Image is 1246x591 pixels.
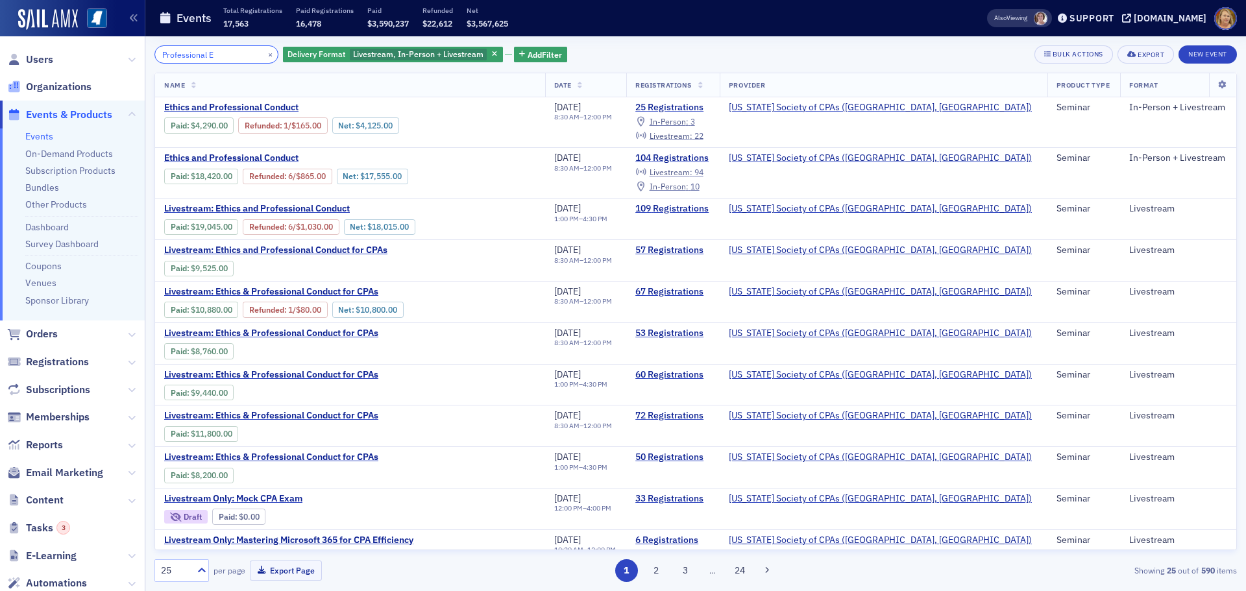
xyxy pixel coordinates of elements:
[554,163,580,173] time: 8:30 AM
[635,286,711,298] a: 67 Registrations
[296,18,321,29] span: 16,478
[1122,14,1211,23] button: [DOMAIN_NAME]
[554,256,612,265] div: –
[583,380,607,389] time: 4:30 PM
[171,305,187,315] a: Paid
[249,222,284,232] a: Refunded
[171,305,191,315] span: :
[7,80,92,94] a: Organizations
[191,222,232,232] span: $19,045.00
[171,171,191,181] span: :
[514,47,567,63] button: AddFilter
[356,121,393,130] span: $4,125.00
[1129,410,1227,422] div: Livestream
[554,297,612,306] div: –
[650,167,692,177] span: Livestream :
[729,102,1032,114] span: Mississippi Society of CPAs (Ridgeland, MS)
[635,369,711,381] a: 60 Registrations
[25,260,62,272] a: Coupons
[26,80,92,94] span: Organizations
[164,535,413,546] span: Livestream Only: Mastering Microsoft 365 for CPA Efficiency
[26,466,103,480] span: Email Marketing
[164,117,234,133] div: Paid: 28 - $429000
[7,327,58,341] a: Orders
[245,121,280,130] a: Refunded
[7,438,63,452] a: Reports
[694,167,703,177] span: 94
[25,221,69,233] a: Dashboard
[164,152,505,164] a: Ethics and Professional Conduct
[164,245,387,256] span: Livestream: Ethics and Professional Conduct for CPAs
[7,521,70,535] a: Tasks3
[11,398,249,420] textarea: Message…
[203,5,228,30] button: Home
[554,368,581,380] span: [DATE]
[554,256,580,265] time: 8:30 AM
[729,286,1032,298] span: Mississippi Society of CPAs (Ridgeland, MS)
[467,6,508,15] p: Net
[87,8,107,29] img: SailAMX
[635,410,711,422] a: 72 Registrations
[7,108,112,122] a: Events & Products
[171,429,191,439] span: :
[729,452,1032,463] span: Mississippi Society of CPAs (Ridgeland, MS)
[554,215,607,223] div: –
[994,14,1007,22] div: Also
[1129,245,1227,256] div: Livestream
[171,121,191,130] span: :
[1129,152,1227,164] div: In-Person + Livestream
[171,388,187,398] a: Paid
[635,131,703,141] a: Livestream: 22
[690,181,700,191] span: 10
[650,130,692,141] span: Livestream :
[164,369,382,381] span: Livestream: Ethics & Professional Conduct for CPAs
[10,330,249,399] div: Ellen says…
[191,346,228,356] span: $8,760.00
[191,305,232,315] span: $10,880.00
[554,214,579,223] time: 1:00 PM
[164,203,382,215] span: Livestream: Ethics and Professional Conduct
[10,278,180,306] div: What do you want it to look like?[PERSON_NAME] • 57m ago
[25,277,56,289] a: Venues
[650,116,689,127] span: In-Person :
[164,452,382,463] a: Livestream: Ethics & Professional Conduct for CPAs
[296,305,321,315] span: $80.00
[729,152,1032,164] a: [US_STATE] Society of CPAs ([GEOGRAPHIC_DATA], [GEOGRAPHIC_DATA])
[367,222,409,232] span: $18,015.00
[729,410,1032,422] span: Mississippi Society of CPAs (Ridgeland, MS)
[10,54,213,114] div: Hi [PERSON_NAME],[URL][DOMAIN_NAME]is the meeting link for 10:30 central.
[583,338,612,347] time: 12:00 PM
[583,214,607,223] time: 4:30 PM
[164,219,238,235] div: Paid: 121 - $1904500
[219,512,235,522] a: Paid
[1057,245,1112,256] div: Seminar
[164,385,234,400] div: Paid: 59 - $944000
[1134,12,1206,24] div: [DOMAIN_NAME]
[291,121,321,130] span: $165.00
[25,199,87,210] a: Other Products
[296,171,326,181] span: $865.00
[25,238,99,250] a: Survey Dashboard
[338,121,356,130] span: Net :
[583,163,612,173] time: 12:00 PM
[78,8,107,30] a: View Homepage
[21,285,170,298] div: What do you want it to look like?
[7,576,87,590] a: Automations
[26,383,90,397] span: Subscriptions
[223,420,243,440] button: Send a message…
[47,330,249,383] div: The lines have spaces between them that shouldn't. I am pasting. Just no space between the lines.
[1057,369,1112,381] div: Seminar
[249,171,284,181] a: Refunded
[1129,203,1227,215] div: Livestream
[583,112,612,121] time: 12:00 PM
[223,6,282,15] p: Total Registrations
[644,559,667,582] button: 2
[164,328,382,339] span: Livestream: Ethics & Professional Conduct for CPAs
[191,388,228,398] span: $9,440.00
[47,142,249,196] div: [URL][DOMAIN_NAME]In the objectives and major topics, what is causing the spacing issue?
[7,549,77,563] a: E-Learning
[26,410,90,424] span: Memberships
[583,256,612,265] time: 12:00 PM
[554,113,612,121] div: –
